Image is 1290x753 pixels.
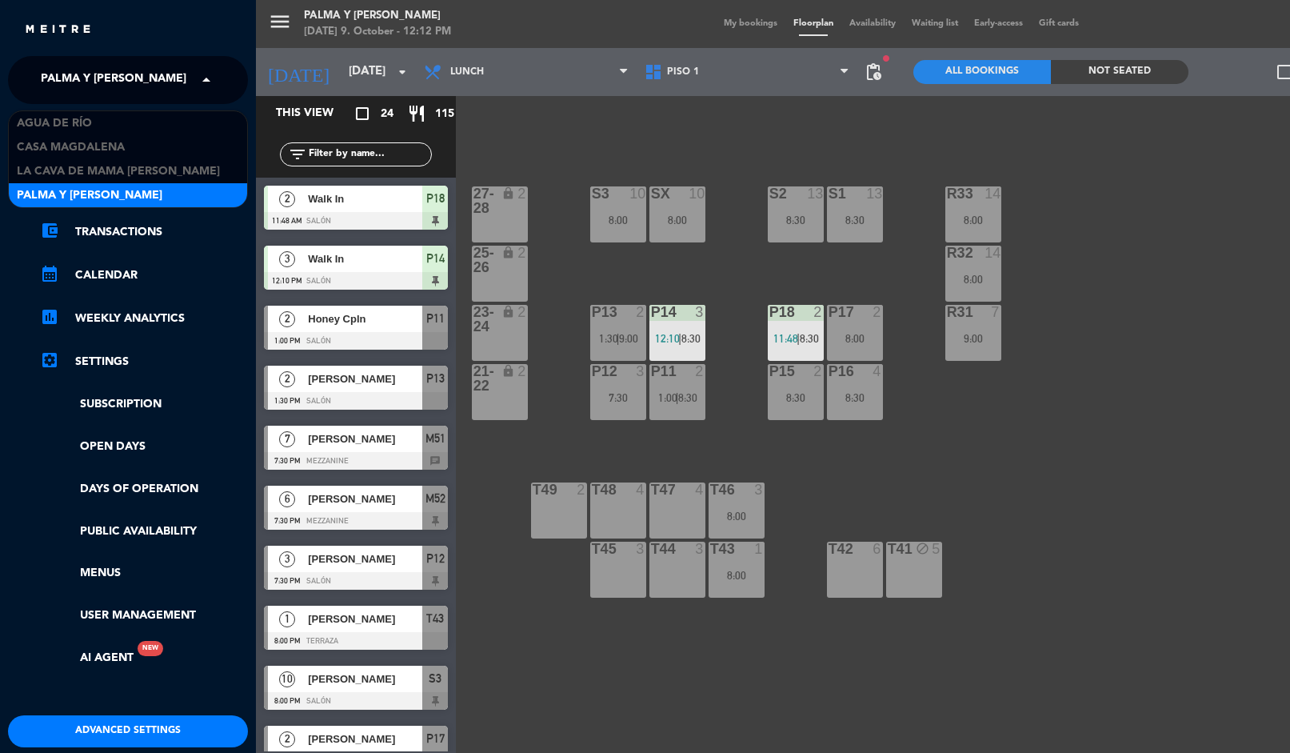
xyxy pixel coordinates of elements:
span: 6 [279,491,295,507]
i: restaurant [407,104,426,123]
span: P13 [426,369,445,388]
i: calendar_month [40,264,59,283]
i: crop_square [353,104,372,123]
span: P12 [426,549,445,568]
a: Days of operation [40,480,248,499]
span: M52 [425,489,445,508]
span: P14 [426,249,445,268]
span: 24 [381,105,393,123]
span: Honey Cpln [308,310,422,327]
a: calendar_monthCalendar [40,266,248,285]
span: 3 [279,251,295,267]
span: 2 [279,311,295,327]
a: assessmentWeekly Analytics [40,309,248,328]
img: MEITRE [24,24,92,36]
span: Agua de río [17,114,92,133]
span: 7 [279,431,295,447]
span: [PERSON_NAME] [308,491,422,507]
span: 115 [435,105,454,123]
span: Palma y [PERSON_NAME] [17,186,162,205]
span: [PERSON_NAME] [308,370,422,387]
i: assessment [40,307,59,326]
span: [PERSON_NAME] [308,431,422,447]
span: Palma y [PERSON_NAME] [41,63,186,97]
a: Open Days [40,438,248,456]
span: Walk In [308,250,422,267]
span: Casa Magdalena [17,138,125,157]
span: S3 [429,669,441,688]
span: 1 [279,611,295,627]
span: P17 [426,729,445,748]
span: P11 [426,309,445,328]
div: New [138,641,163,656]
span: P18 [426,189,445,208]
a: Public availability [40,523,248,541]
span: 2 [279,731,295,747]
button: Advanced settings [8,715,248,747]
a: AI AgentNew [40,649,134,667]
i: filter_list [288,145,307,164]
i: settings_applications [40,350,59,370]
span: T43 [426,609,444,628]
span: La Cava de Mama [PERSON_NAME] [17,162,220,181]
a: User Management [40,607,248,625]
span: 3 [279,551,295,567]
input: Filter by name... [307,146,431,163]
a: Menus [40,564,248,583]
span: [PERSON_NAME] [308,611,422,627]
a: account_balance_walletTransactions [40,222,248,242]
span: 2 [279,371,295,387]
span: [PERSON_NAME] [308,671,422,687]
span: 2 [279,191,295,207]
span: 10 [279,671,295,687]
a: Subscription [40,395,248,414]
a: Settings [40,352,248,371]
span: [PERSON_NAME] [308,551,422,567]
span: Walk In [308,190,422,207]
i: account_balance_wallet [40,221,59,240]
span: M51 [425,429,445,448]
span: [PERSON_NAME] [308,731,422,747]
div: This view [264,104,371,123]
